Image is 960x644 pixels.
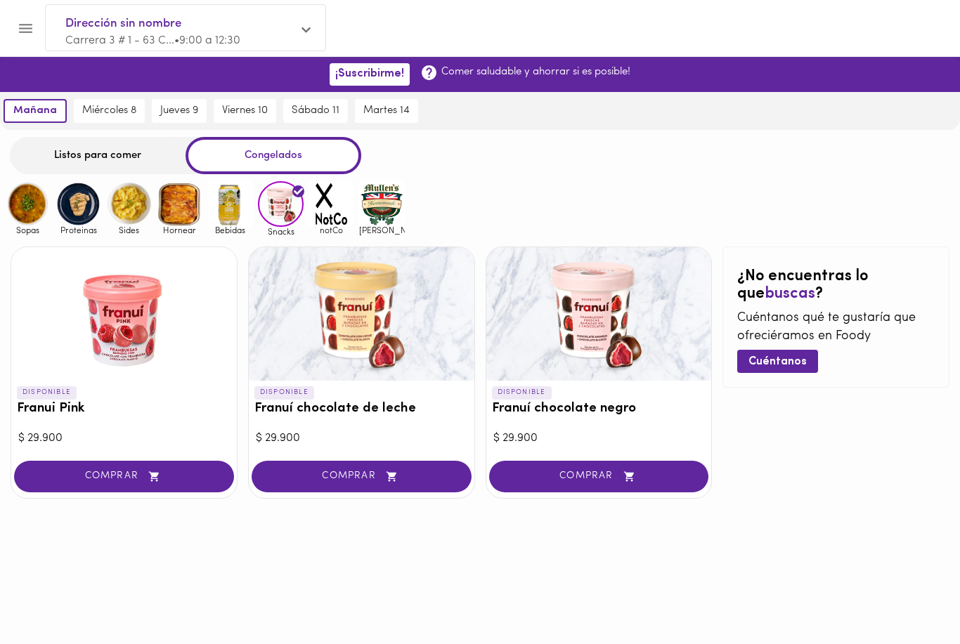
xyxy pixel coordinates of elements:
[309,225,354,235] span: notCo
[10,137,186,174] div: Listos para comer
[441,65,630,79] p: Comer saludable y ahorrar si es posible!
[309,181,354,227] img: notCo
[355,99,418,123] button: martes 14
[207,181,253,227] img: Bebidas
[5,181,51,227] img: Sopas
[737,350,818,373] button: Cuéntanos
[748,355,807,369] span: Cuéntanos
[878,563,946,630] iframe: Messagebird Livechat Widget
[17,402,231,416] h3: Franui Pink
[4,99,67,123] button: mañana
[359,225,405,235] span: [PERSON_NAME]
[737,310,935,346] p: Cuéntanos qué te gustaría que ofreciéramos en Foody
[186,137,361,174] div: Congelados
[18,431,230,447] div: $ 29.900
[65,35,240,46] span: Carrera 3 # 1 - 63 C... • 9:00 a 12:30
[492,402,706,416] h3: Franuí chocolate negro
[258,227,304,236] span: Snacks
[256,431,467,447] div: $ 29.900
[32,471,216,482] span: COMPRAR
[492,386,552,399] p: DISPONIBLE
[56,225,101,235] span: Proteinas
[8,11,43,46] button: Menu
[152,99,207,123] button: jueves 9
[252,461,472,492] button: COMPRAR
[363,105,410,117] span: martes 14
[5,225,51,235] span: Sopas
[82,105,136,117] span: miércoles 8
[14,461,234,492] button: COMPRAR
[765,286,815,302] span: buscas
[283,99,348,123] button: sábado 11
[214,99,276,123] button: viernes 10
[13,105,57,117] span: mañana
[330,63,410,85] button: ¡Suscribirme!
[737,268,935,302] h2: ¿No encuentras lo que ?
[160,105,198,117] span: jueves 9
[207,225,253,235] span: Bebidas
[74,99,145,123] button: miércoles 8
[106,181,152,227] img: Sides
[17,386,77,399] p: DISPONIBLE
[292,105,339,117] span: sábado 11
[269,471,454,482] span: COMPRAR
[359,181,405,227] img: mullens
[157,225,202,235] span: Hornear
[258,181,304,227] img: Snacks
[489,461,709,492] button: COMPRAR
[254,402,469,416] h3: Franuí chocolate de leche
[106,225,152,235] span: Sides
[222,105,268,117] span: viernes 10
[11,247,237,381] div: Franui Pink
[254,386,314,399] p: DISPONIBLE
[56,181,101,227] img: Proteinas
[157,181,202,227] img: Hornear
[493,431,705,447] div: $ 29.900
[249,247,474,381] div: Franuí chocolate de leche
[507,471,692,482] span: COMPRAR
[486,247,712,381] div: Franuí chocolate negro
[335,67,404,81] span: ¡Suscribirme!
[65,15,292,33] span: Dirección sin nombre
